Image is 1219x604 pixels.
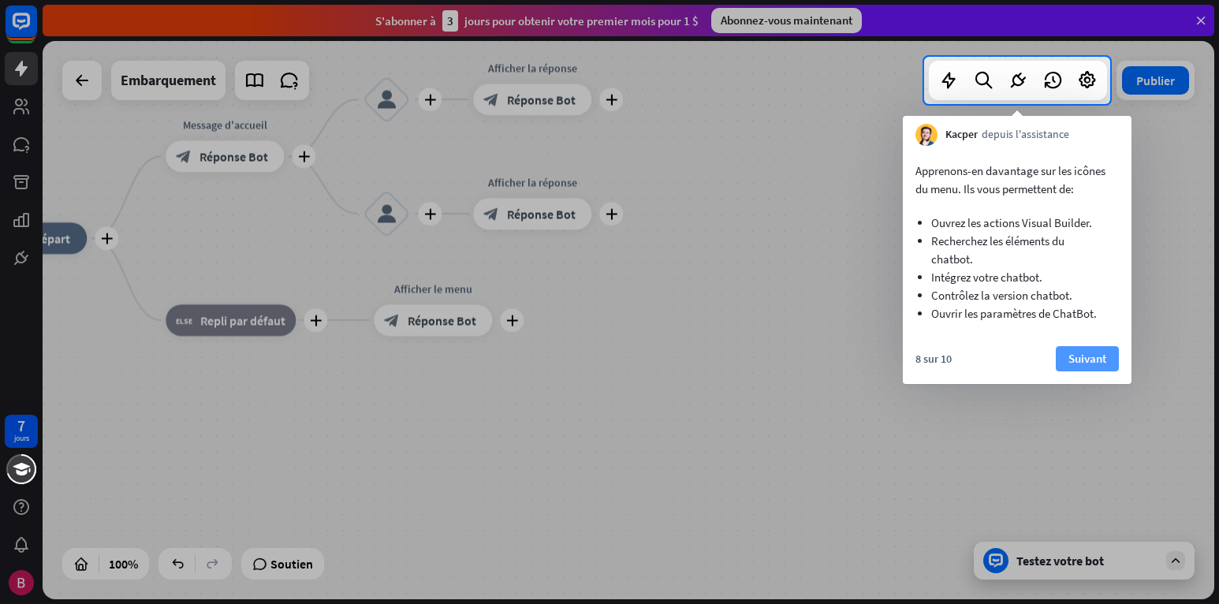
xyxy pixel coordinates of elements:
li: Intégrez votre chatbot. [931,268,1103,286]
li: Recherchez les éléments du chatbot. [931,232,1103,268]
div: 8 sur 10 [915,352,952,366]
p: Apprenons-en davantage sur les icônes du menu. Ils vous permettent de: [915,162,1119,198]
li: Ouvrir les paramètres de ChatBot. [931,304,1103,323]
button: Suivant [1056,346,1119,371]
span: Kacper [945,127,978,143]
button: Open LiveChat chat widget [13,6,60,54]
span: depuis l'assistance [982,127,1069,143]
li: Contrôlez la version chatbot. [931,286,1103,304]
li: Ouvrez les actions Visual Builder. [931,214,1103,232]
